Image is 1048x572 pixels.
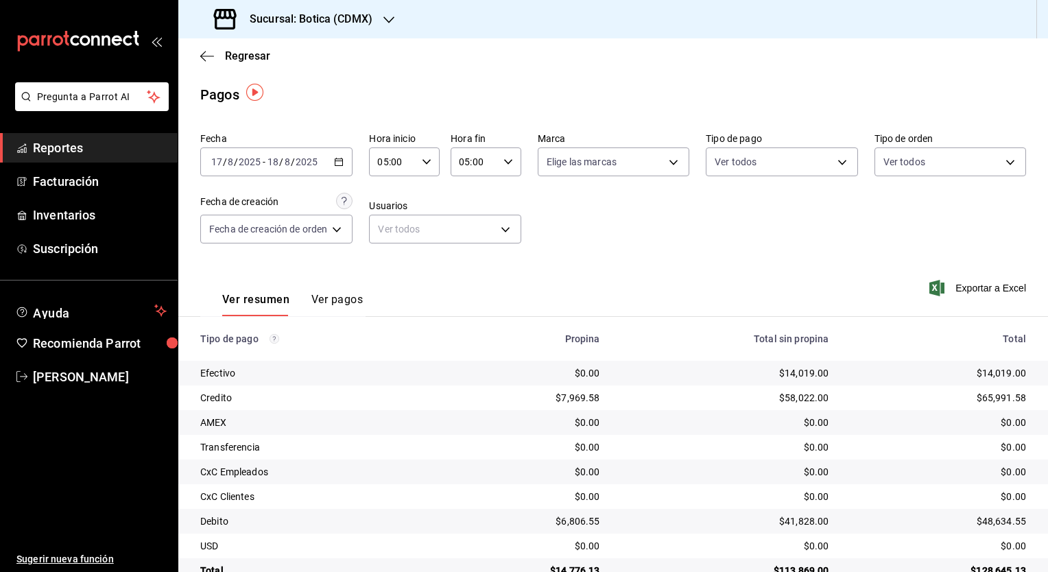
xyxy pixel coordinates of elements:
[33,139,167,157] span: Reportes
[453,539,600,553] div: $0.00
[200,416,431,429] div: AMEX
[706,134,857,143] label: Tipo de pago
[227,156,234,167] input: --
[622,366,829,380] div: $14,019.00
[850,490,1026,503] div: $0.00
[200,49,270,62] button: Regresar
[622,440,829,454] div: $0.00
[622,539,829,553] div: $0.00
[883,155,925,169] span: Ver todos
[622,490,829,503] div: $0.00
[270,334,279,344] svg: Los pagos realizados con Pay y otras terminales son montos brutos.
[200,134,353,143] label: Fecha
[453,391,600,405] div: $7,969.58
[222,293,363,316] div: navigation tabs
[33,172,167,191] span: Facturación
[622,514,829,528] div: $41,828.00
[932,280,1026,296] button: Exportar a Excel
[453,440,600,454] div: $0.00
[453,465,600,479] div: $0.00
[622,416,829,429] div: $0.00
[453,490,600,503] div: $0.00
[33,206,167,224] span: Inventarios
[874,134,1026,143] label: Tipo de orden
[850,440,1026,454] div: $0.00
[10,99,169,114] a: Pregunta a Parrot AI
[246,84,263,101] img: Tooltip marker
[291,156,295,167] span: /
[311,293,363,316] button: Ver pagos
[200,440,431,454] div: Transferencia
[453,514,600,528] div: $6,806.55
[453,366,600,380] div: $0.00
[200,333,431,344] div: Tipo de pago
[295,156,318,167] input: ----
[234,156,238,167] span: /
[238,156,261,167] input: ----
[547,155,617,169] span: Elige las marcas
[263,156,265,167] span: -
[200,465,431,479] div: CxC Empleados
[222,293,289,316] button: Ver resumen
[211,156,223,167] input: --
[279,156,283,167] span: /
[33,239,167,258] span: Suscripción
[209,222,327,236] span: Fecha de creación de orden
[223,156,227,167] span: /
[850,514,1026,528] div: $48,634.55
[15,82,169,111] button: Pregunta a Parrot AI
[284,156,291,167] input: --
[453,416,600,429] div: $0.00
[37,90,147,104] span: Pregunta a Parrot AI
[200,84,239,105] div: Pagos
[850,416,1026,429] div: $0.00
[850,333,1026,344] div: Total
[16,552,167,567] span: Sugerir nueva función
[369,215,521,243] div: Ver todos
[451,134,521,143] label: Hora fin
[200,539,431,553] div: USD
[200,195,278,209] div: Fecha de creación
[850,465,1026,479] div: $0.00
[453,333,600,344] div: Propina
[200,490,431,503] div: CxC Clientes
[33,302,149,319] span: Ayuda
[538,134,689,143] label: Marca
[850,391,1026,405] div: $65,991.58
[33,368,167,386] span: [PERSON_NAME]
[200,514,431,528] div: Debito
[200,366,431,380] div: Efectivo
[622,391,829,405] div: $58,022.00
[267,156,279,167] input: --
[622,333,829,344] div: Total sin propina
[369,201,521,211] label: Usuarios
[715,155,757,169] span: Ver todos
[850,539,1026,553] div: $0.00
[225,49,270,62] span: Regresar
[151,36,162,47] button: open_drawer_menu
[200,391,431,405] div: Credito
[33,334,167,353] span: Recomienda Parrot
[239,11,372,27] h3: Sucursal: Botica (CDMX)
[369,134,440,143] label: Hora inicio
[850,366,1026,380] div: $14,019.00
[622,465,829,479] div: $0.00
